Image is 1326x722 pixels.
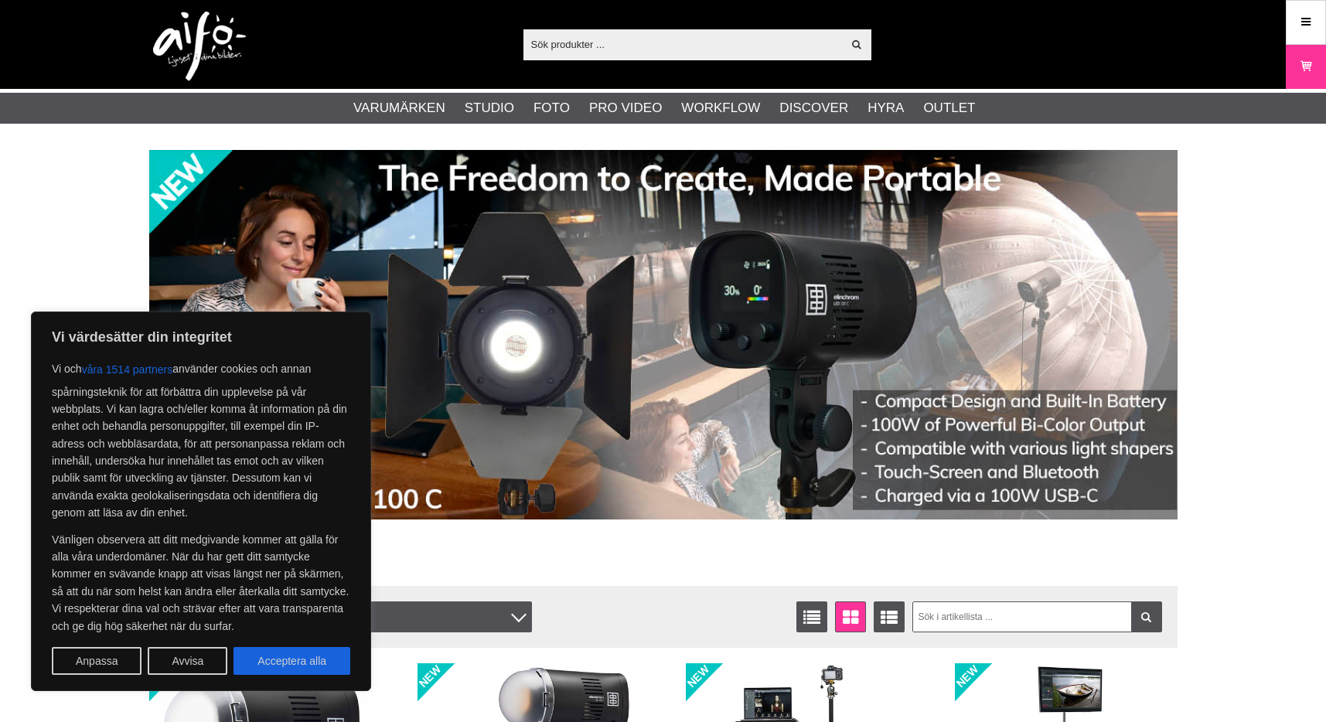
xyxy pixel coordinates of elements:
[1131,601,1162,632] a: Filtrera
[52,531,350,635] p: Vänligen observera att ditt medgivande kommer att gälla för alla våra underdomäner. När du har ge...
[153,12,246,81] img: logo.png
[149,150,1178,519] img: Annons:002 banner-elin-led100c11390x.jpg
[52,647,141,675] button: Anpassa
[874,601,905,632] a: Utökad listvisning
[323,601,532,632] div: Filter
[589,98,662,118] a: Pro Video
[868,98,904,118] a: Hyra
[465,98,514,118] a: Studio
[912,601,1162,632] input: Sök i artikellista ...
[923,98,975,118] a: Outlet
[148,647,227,675] button: Avvisa
[779,98,848,118] a: Discover
[796,601,827,632] a: Listvisning
[523,32,843,56] input: Sök produkter ...
[353,98,445,118] a: Varumärken
[82,356,173,383] button: våra 1514 partners
[233,647,350,675] button: Acceptera alla
[835,601,866,632] a: Fönstervisning
[681,98,760,118] a: Workflow
[52,356,350,522] p: Vi och använder cookies och annan spårningsteknik för att förbättra din upplevelse på vår webbpla...
[31,312,371,691] div: Vi värdesätter din integritet
[52,328,350,346] p: Vi värdesätter din integritet
[533,98,570,118] a: Foto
